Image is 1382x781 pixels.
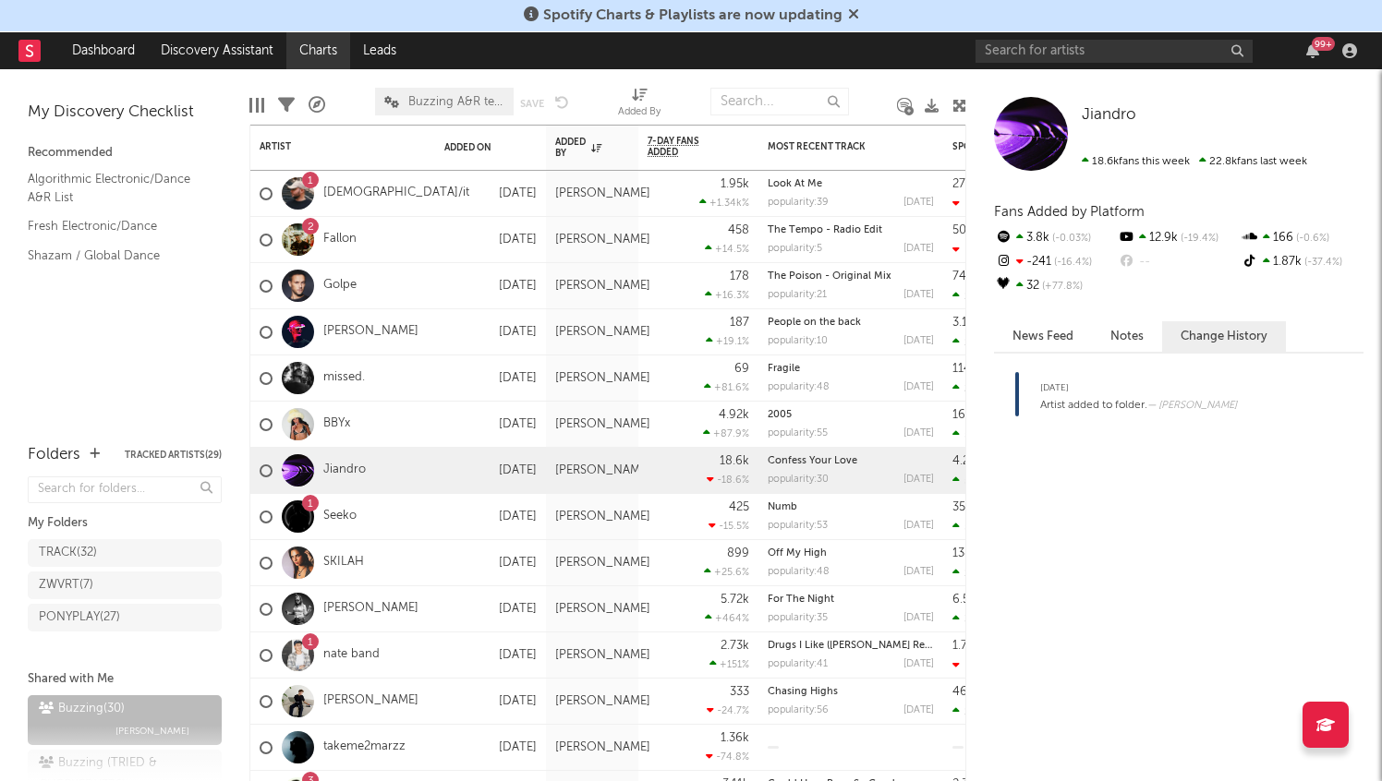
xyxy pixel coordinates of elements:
[444,737,537,759] div: [DATE]
[768,521,828,531] div: popularity: 53
[768,475,829,485] div: popularity: 30
[444,598,537,620] div: [DATE]
[39,607,120,629] div: PONYPLAY ( 27 )
[1241,250,1364,274] div: 1.87k
[278,78,295,132] div: Filters
[768,502,797,512] a: Numb
[768,456,934,466] div: Confess Your Love
[903,336,934,346] div: [DATE]
[952,409,979,421] div: 160k
[28,246,203,266] a: Shazam / Global Dance
[323,232,357,247] a: Fallon
[309,78,325,132] div: A&R Pipeline
[721,594,749,606] div: 5.72k
[618,102,661,124] div: Added By
[648,136,721,158] span: 7-Day Fans Added
[706,751,749,763] div: -74.8 %
[768,179,934,189] div: Look At Me
[444,321,537,343] div: [DATE]
[903,567,934,577] div: [DATE]
[28,668,222,691] div: Shared with Me
[28,169,203,207] a: Algorithmic Electronic/Dance A&R List
[444,506,537,528] div: [DATE]
[323,647,380,663] a: nate band
[721,732,749,744] div: 1.36k
[1117,226,1240,250] div: 12.9k
[28,695,222,745] a: Buzzing(30)[PERSON_NAME]
[1147,401,1237,411] span: — [PERSON_NAME]
[706,335,749,347] div: +19.1 %
[768,641,945,651] a: Drugs I Like ([PERSON_NAME] Remix)
[848,8,859,23] span: Dismiss
[555,137,601,159] div: Added By
[1293,234,1329,244] span: -0.6 %
[952,363,977,375] div: 114k
[59,32,148,69] a: Dashboard
[1117,250,1240,274] div: --
[952,317,981,329] div: 3.19k
[28,539,222,567] a: TRACK(32)
[1049,234,1091,244] span: -0.03 %
[952,290,990,302] div: 1.66k
[28,476,222,503] input: Search for folders...
[555,740,650,755] div: [PERSON_NAME]
[768,198,829,208] div: popularity: 39
[323,509,357,524] a: Seeko
[721,178,749,190] div: 1.95k
[323,463,366,478] a: Jiandro
[709,658,749,670] div: +151 %
[976,40,1253,63] input: Search for artists
[994,321,1092,352] button: News Feed
[952,501,978,513] div: 357k
[768,687,934,697] div: Chasing Highs
[444,367,537,390] div: [DATE]
[323,739,406,755] a: takeme2marzz
[994,226,1117,250] div: 3.8k
[768,659,828,669] div: popularity: 41
[952,547,978,559] div: 138k
[1082,156,1190,167] span: 18.6k fans this week
[719,409,749,421] div: 4.92k
[555,648,650,663] div: [PERSON_NAME]
[28,512,222,535] div: My Folders
[768,502,934,512] div: Numb
[555,510,650,524] div: [PERSON_NAME]
[952,705,986,717] div: 119k
[707,474,749,486] div: -18.6 %
[768,271,891,282] a: The Poison - Original Mix
[720,455,749,467] div: 18.6k
[249,78,264,132] div: Edit Columns
[768,613,828,623] div: popularity: 35
[1082,156,1307,167] span: 22.8k fans last week
[444,414,537,436] div: [DATE]
[730,686,749,698] div: 333
[952,141,1091,152] div: Spotify Monthly Listeners
[903,659,934,669] div: [DATE]
[543,8,843,23] span: Spotify Charts & Playlists are now updating
[125,451,222,460] button: Tracked Artists(29)
[768,244,822,254] div: popularity: 5
[903,705,934,715] div: [DATE]
[705,243,749,255] div: +14.5 %
[555,325,650,340] div: [PERSON_NAME]
[768,318,934,328] div: People on the back
[768,687,838,697] a: Chasing Highs
[768,428,828,439] div: popularity: 55
[444,644,537,667] div: [DATE]
[1306,43,1319,58] button: 99+
[903,244,934,254] div: [DATE]
[952,567,989,579] div: 15.9k
[952,521,991,533] div: 59.4k
[703,427,749,439] div: +87.9 %
[768,705,829,715] div: popularity: 56
[710,88,849,115] input: Search...
[323,186,469,201] a: [DEMOGRAPHIC_DATA]/it
[704,381,749,393] div: +81.6 %
[952,224,983,236] div: 50.9k
[323,278,357,294] a: Golpe
[1178,234,1218,244] span: -19.4 %
[323,601,418,617] a: [PERSON_NAME]
[952,244,988,256] div: -639
[952,382,975,394] div: 21
[28,142,222,164] div: Recommended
